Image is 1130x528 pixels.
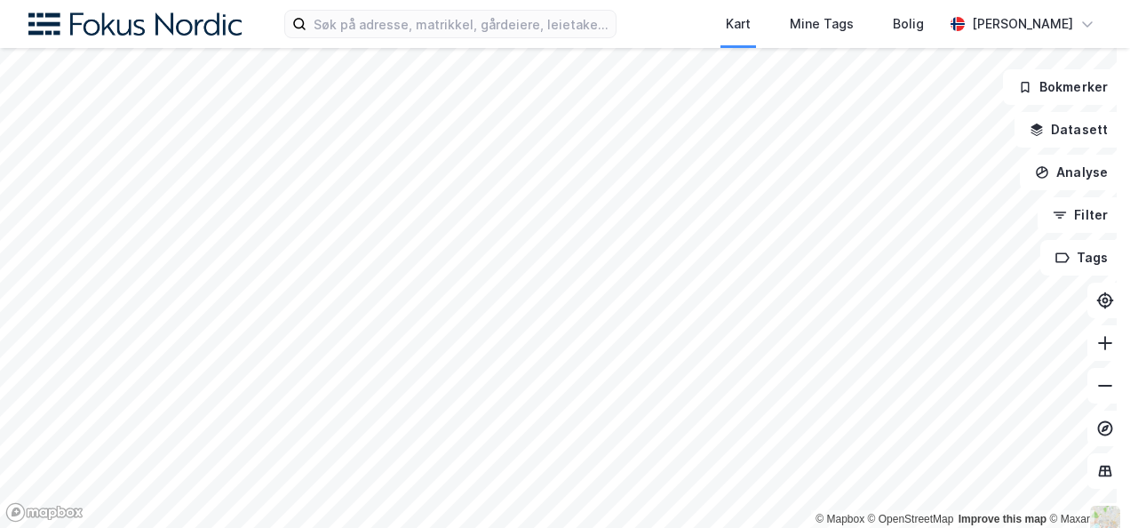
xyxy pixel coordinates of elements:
[726,13,751,35] div: Kart
[868,513,954,525] a: OpenStreetMap
[816,513,864,525] a: Mapbox
[893,13,924,35] div: Bolig
[28,12,242,36] img: fokus-nordic-logo.8a93422641609758e4ac.png
[5,502,84,523] a: Mapbox homepage
[972,13,1073,35] div: [PERSON_NAME]
[959,513,1046,525] a: Improve this map
[306,11,616,37] input: Søk på adresse, matrikkel, gårdeiere, leietakere eller personer
[1020,155,1123,190] button: Analyse
[790,13,854,35] div: Mine Tags
[1041,443,1130,528] div: Kontrollprogram for chat
[1041,443,1130,528] iframe: Chat Widget
[1038,197,1123,233] button: Filter
[1015,112,1123,148] button: Datasett
[1003,69,1123,105] button: Bokmerker
[1040,240,1123,276] button: Tags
